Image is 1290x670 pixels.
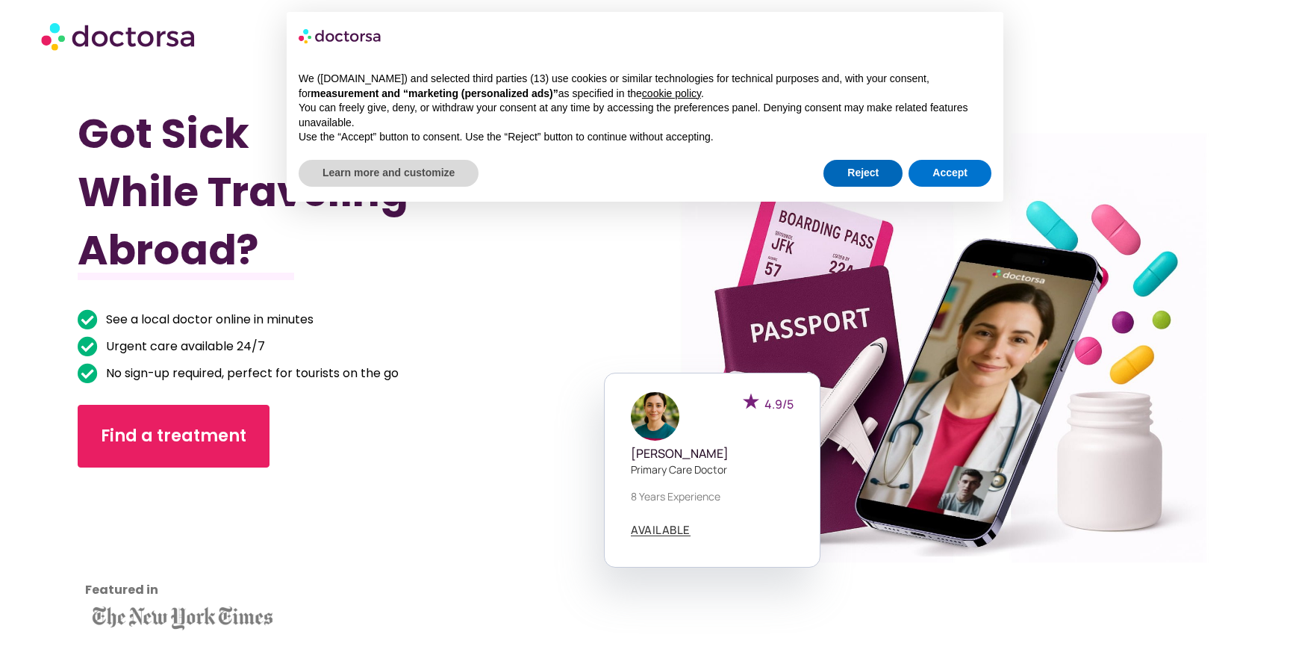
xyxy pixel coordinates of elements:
[85,490,219,602] iframe: Customer reviews powered by Trustpilot
[631,447,794,461] h5: [PERSON_NAME]
[299,24,382,48] img: logo
[631,462,794,477] p: Primary care doctor
[102,363,399,384] span: No sign-up required, perfect for tourists on the go
[823,160,903,187] button: Reject
[311,87,558,99] strong: measurement and “marketing (personalized ads)”
[101,424,246,448] span: Find a treatment
[631,488,794,504] p: 8 years experience
[299,160,479,187] button: Learn more and customize
[102,309,314,330] span: See a local doctor online in minutes
[85,581,158,598] strong: Featured in
[78,405,269,468] a: Find a treatment
[642,87,701,99] a: cookie policy
[631,524,691,536] a: AVAILABLE
[909,160,991,187] button: Accept
[631,524,691,536] span: AVAILABLE
[102,336,265,357] span: Urgent care available 24/7
[299,72,991,101] p: We ([DOMAIN_NAME]) and selected third parties (13) use cookies or similar technologies for techni...
[764,396,794,412] span: 4.9/5
[299,101,991,130] p: You can freely give, deny, or withdraw your consent at any time by accessing the preferences pane...
[78,105,560,279] h1: Got Sick While Traveling Abroad?
[299,130,991,145] p: Use the “Accept” button to consent. Use the “Reject” button to continue without accepting.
